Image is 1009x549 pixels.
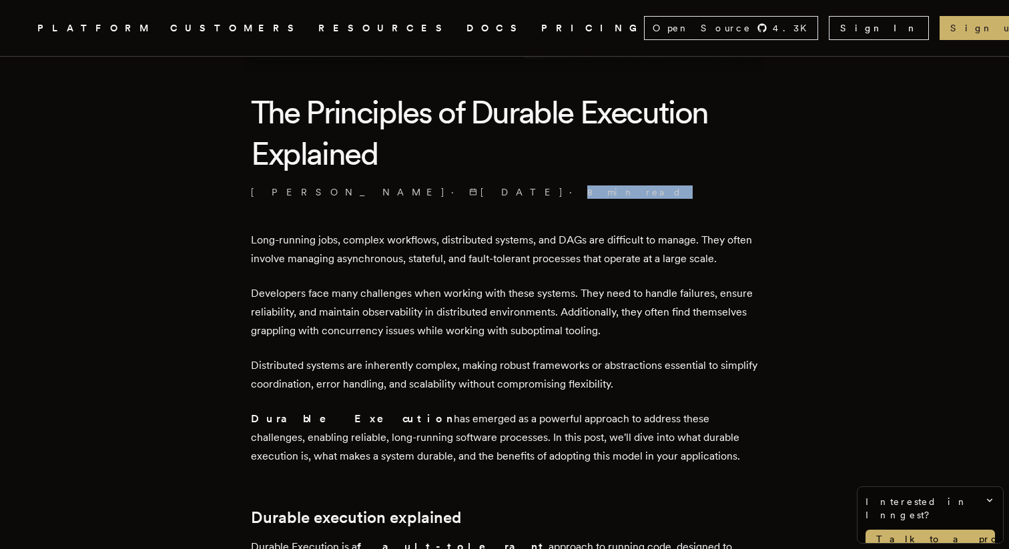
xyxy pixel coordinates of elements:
p: has emerged as a powerful approach to address these challenges, enabling reliable, long-running s... [251,410,758,466]
a: PRICING [541,20,644,37]
a: Sign In [829,16,929,40]
span: [DATE] [469,185,564,199]
h2: Durable execution explained [251,508,758,527]
a: DOCS [466,20,525,37]
h1: The Principles of Durable Execution Explained [251,91,758,175]
a: [PERSON_NAME] [251,185,446,199]
strong: Durable Execution [251,412,454,425]
span: 8 min read [587,185,682,199]
a: Talk to a product expert [866,530,995,548]
a: CUSTOMERS [170,20,302,37]
p: Distributed systems are inherently complex, making robust frameworks or abstractions essential to... [251,356,758,394]
button: RESOURCES [318,20,450,37]
span: Open Source [653,21,751,35]
p: Developers face many challenges when working with these systems. They need to handle failures, en... [251,284,758,340]
span: 4.3 K [773,21,815,35]
p: · · [251,185,758,199]
span: Interested in Inngest? [866,495,995,522]
button: PLATFORM [37,20,154,37]
p: Long-running jobs, complex workflows, distributed systems, and DAGs are difficult to manage. They... [251,231,758,268]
